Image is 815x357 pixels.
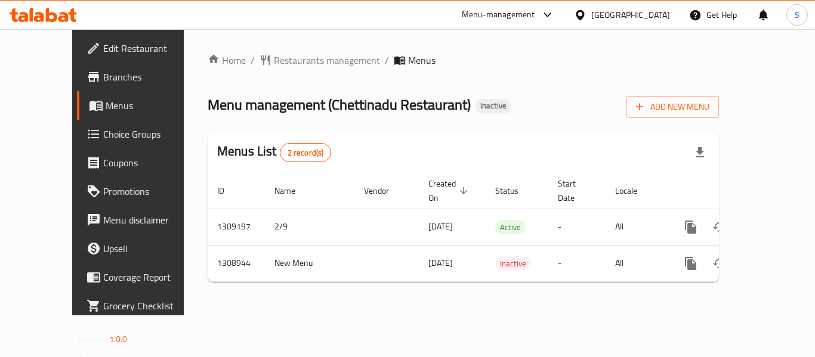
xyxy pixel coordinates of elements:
[548,209,606,245] td: -
[495,220,526,234] div: Active
[476,101,511,111] span: Inactive
[265,209,354,245] td: 2/9
[103,270,199,284] span: Coverage Report
[462,8,535,22] div: Menu-management
[103,184,199,198] span: Promotions
[103,213,199,227] span: Menu disclaimer
[495,184,534,198] span: Status
[606,245,667,281] td: All
[103,127,199,141] span: Choice Groups
[495,221,526,234] span: Active
[103,70,199,84] span: Branches
[208,209,265,245] td: 1309197
[428,219,453,234] span: [DATE]
[103,299,199,313] span: Grocery Checklist
[667,173,801,209] th: Actions
[103,156,199,170] span: Coupons
[677,213,705,241] button: more
[495,257,531,271] span: Inactive
[77,263,208,291] a: Coverage Report
[677,249,705,278] button: more
[208,245,265,281] td: 1308944
[686,138,714,167] div: Export file
[208,53,719,67] nav: breadcrumb
[476,99,511,113] div: Inactive
[77,91,208,120] a: Menus
[408,53,436,67] span: Menus
[208,173,801,282] table: enhanced table
[109,331,128,347] span: 1.0.0
[615,184,653,198] span: Locale
[265,245,354,281] td: New Menu
[558,176,591,205] span: Start Date
[636,100,709,114] span: Add New Menu
[77,234,208,263] a: Upsell
[103,241,199,256] span: Upsell
[106,98,199,113] span: Menus
[77,63,208,91] a: Branches
[77,206,208,234] a: Menu disclaimer
[217,184,240,198] span: ID
[428,255,453,271] span: [DATE]
[208,91,471,118] span: Menu management ( Chettinadu Restaurant )
[260,53,380,67] a: Restaurants management
[705,249,734,278] button: Change Status
[591,8,670,21] div: [GEOGRAPHIC_DATA]
[208,53,246,67] a: Home
[606,209,667,245] td: All
[103,41,199,55] span: Edit Restaurant
[77,34,208,63] a: Edit Restaurant
[78,331,107,347] span: Version:
[705,213,734,241] button: Change Status
[251,53,255,67] li: /
[77,177,208,206] a: Promotions
[795,8,799,21] span: S
[364,184,405,198] span: Vendor
[548,245,606,281] td: -
[217,142,331,162] h2: Menus List
[385,53,389,67] li: /
[77,291,208,320] a: Grocery Checklist
[626,96,719,118] button: Add New Menu
[428,176,471,205] span: Created On
[274,184,311,198] span: Name
[280,147,331,159] span: 2 record(s)
[77,148,208,177] a: Coupons
[280,143,332,162] div: Total records count
[77,120,208,148] a: Choice Groups
[274,53,380,67] span: Restaurants management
